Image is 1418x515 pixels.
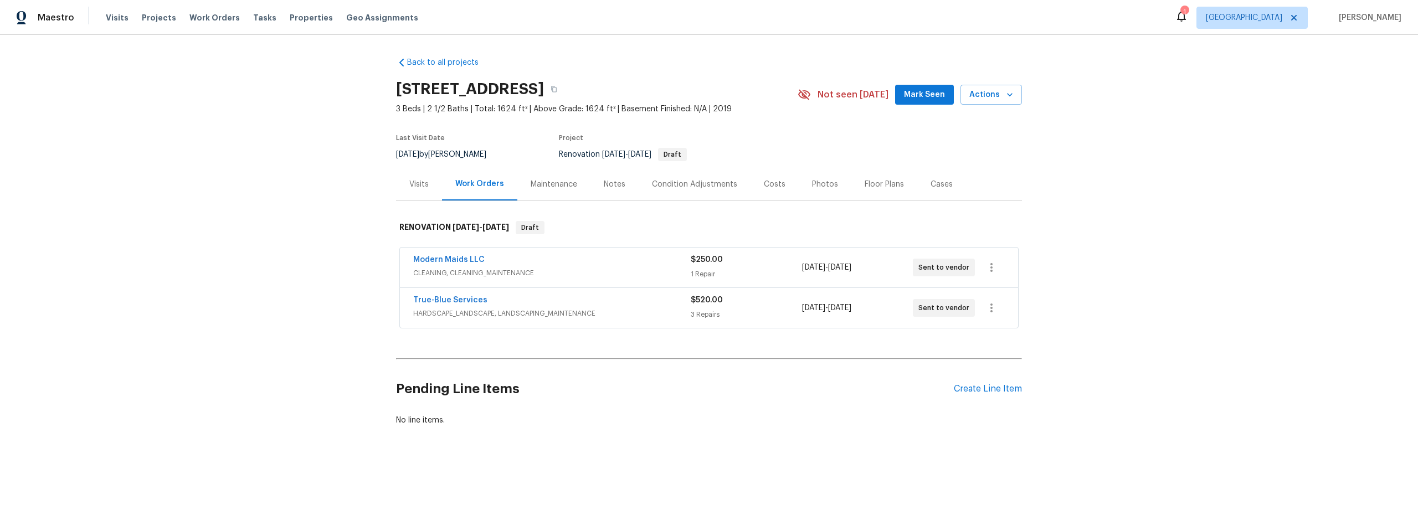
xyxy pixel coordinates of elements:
div: Work Orders [455,178,504,189]
div: RENOVATION [DATE]-[DATE]Draft [396,210,1022,245]
button: Actions [960,85,1022,105]
button: Mark Seen [895,85,954,105]
span: Last Visit Date [396,135,445,141]
div: 3 Repairs [691,309,802,320]
div: Create Line Item [954,384,1022,394]
span: Maestro [38,12,74,23]
span: [DATE] [802,304,825,312]
div: Notes [604,179,625,190]
h2: [STREET_ADDRESS] [396,84,544,95]
div: 1 [1180,7,1188,18]
span: [DATE] [482,223,509,231]
div: Visits [409,179,429,190]
div: by [PERSON_NAME] [396,148,500,161]
span: $250.00 [691,256,723,264]
span: [DATE] [628,151,651,158]
span: Not seen [DATE] [818,89,888,100]
div: Photos [812,179,838,190]
span: - [802,302,851,313]
div: Condition Adjustments [652,179,737,190]
div: Floor Plans [865,179,904,190]
span: - [453,223,509,231]
div: Cases [931,179,953,190]
span: Sent to vendor [918,302,974,313]
span: Sent to vendor [918,262,974,273]
span: Visits [106,12,129,23]
span: [DATE] [602,151,625,158]
span: [DATE] [828,304,851,312]
span: Draft [517,222,543,233]
span: Actions [969,88,1013,102]
div: 1 Repair [691,269,802,280]
span: Projects [142,12,176,23]
span: Mark Seen [904,88,945,102]
span: Draft [659,151,686,158]
span: [GEOGRAPHIC_DATA] [1206,12,1282,23]
div: Maintenance [531,179,577,190]
div: Costs [764,179,785,190]
span: Geo Assignments [346,12,418,23]
span: Project [559,135,583,141]
span: HARDSCAPE_LANDSCAPE, LANDSCAPING_MAINTENANCE [413,308,691,319]
span: [PERSON_NAME] [1334,12,1401,23]
span: Renovation [559,151,687,158]
span: - [602,151,651,158]
span: [DATE] [828,264,851,271]
div: No line items. [396,415,1022,426]
span: [DATE] [453,223,479,231]
a: Modern Maids LLC [413,256,485,264]
span: 3 Beds | 2 1/2 Baths | Total: 1624 ft² | Above Grade: 1624 ft² | Basement Finished: N/A | 2019 [396,104,798,115]
span: Work Orders [189,12,240,23]
h2: Pending Line Items [396,363,954,415]
a: True-Blue Services [413,296,487,304]
span: [DATE] [802,264,825,271]
span: $520.00 [691,296,723,304]
a: Back to all projects [396,57,502,68]
span: Properties [290,12,333,23]
span: Tasks [253,14,276,22]
span: [DATE] [396,151,419,158]
span: CLEANING, CLEANING_MAINTENANCE [413,267,691,279]
span: - [802,262,851,273]
h6: RENOVATION [399,221,509,234]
